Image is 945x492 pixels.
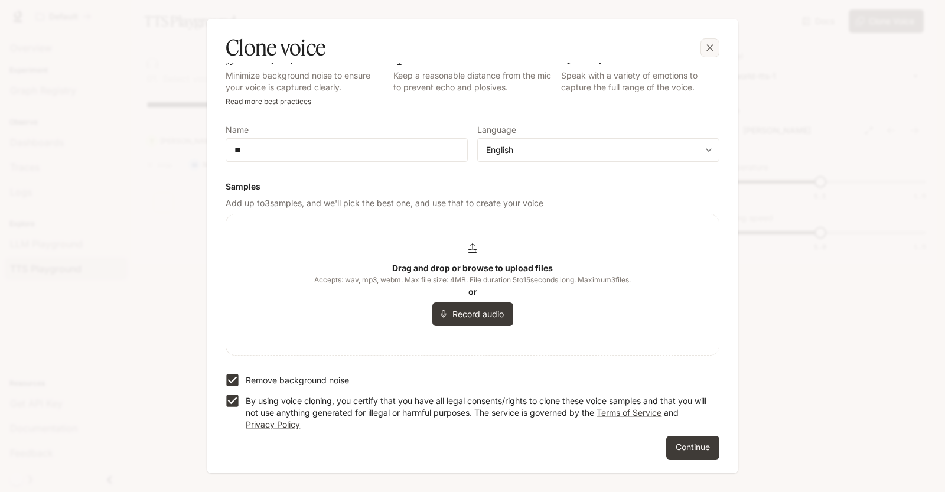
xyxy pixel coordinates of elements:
[314,274,631,286] span: Accepts: wav, mp3, webm. Max file size: 4MB. File duration 5 to 15 seconds long. Maximum 3 files.
[226,97,311,106] a: Read more best practices
[226,181,719,193] h6: Samples
[246,395,710,431] p: By using voice cloning, you certify that you have all legal consents/rights to clone these voice ...
[468,286,477,296] b: or
[597,408,661,418] a: Terms of Service
[561,70,719,93] p: Speak with a variety of emotions to capture the full range of the voice.
[226,33,325,63] h5: Clone voice
[226,70,384,93] p: Minimize background noise to ensure your voice is captured clearly.
[392,263,553,273] b: Drag and drop or browse to upload files
[578,54,634,64] b: Be expressive
[410,54,474,64] b: Avoid mic noise
[242,54,312,64] b: Find a quiet place
[393,70,552,93] p: Keep a reasonable distance from the mic to prevent echo and plosives.
[226,126,249,134] p: Name
[226,197,719,209] p: Add up to 3 samples, and we'll pick the best one, and use that to create your voice
[666,436,719,460] button: Continue
[478,144,719,156] div: English
[246,419,300,429] a: Privacy Policy
[486,144,700,156] div: English
[432,302,513,326] button: Record audio
[477,126,516,134] p: Language
[246,374,349,386] p: Remove background noise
